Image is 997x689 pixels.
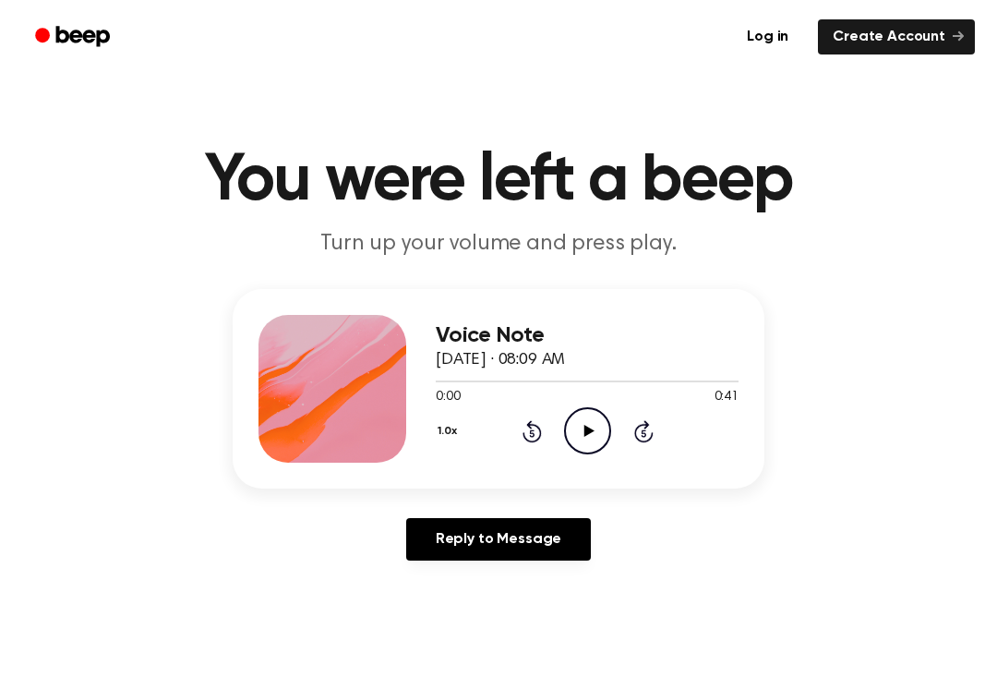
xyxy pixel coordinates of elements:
[436,416,463,447] button: 1.0x
[728,16,807,58] a: Log in
[406,518,591,561] a: Reply to Message
[715,388,739,407] span: 0:41
[818,19,975,54] a: Create Account
[436,352,565,369] span: [DATE] · 08:09 AM
[436,388,460,407] span: 0:00
[144,229,853,260] p: Turn up your volume and press play.
[22,19,126,55] a: Beep
[26,148,971,214] h1: You were left a beep
[436,323,739,348] h3: Voice Note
